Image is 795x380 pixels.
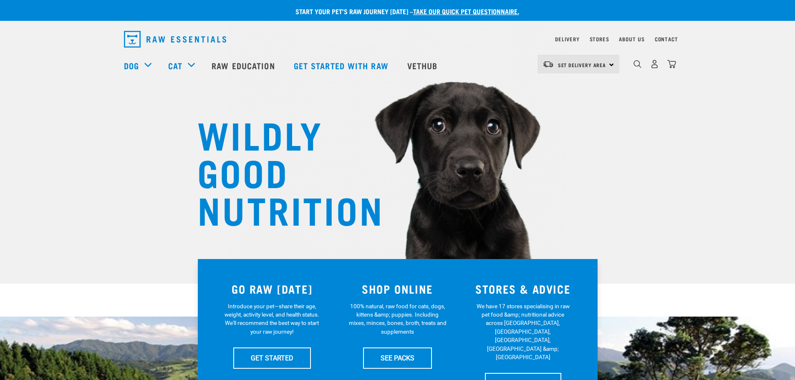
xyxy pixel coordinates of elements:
[363,347,432,368] a: SEE PACKS
[633,60,641,68] img: home-icon-1@2x.png
[348,302,447,336] p: 100% natural, raw food for cats, dogs, kittens &amp; puppies. Including mixes, minces, bones, bro...
[413,9,519,13] a: take our quick pet questionnaire.
[667,60,676,68] img: home-icon@2x.png
[168,59,182,72] a: Cat
[223,302,321,336] p: Introduce your pet—share their age, weight, activity level, and health status. We'll recommend th...
[655,38,678,40] a: Contact
[465,282,581,295] h3: STORES & ADVICE
[619,38,644,40] a: About Us
[233,347,311,368] a: GET STARTED
[197,115,364,227] h1: WILDLY GOOD NUTRITION
[117,28,678,51] nav: dropdown navigation
[340,282,455,295] h3: SHOP ONLINE
[203,49,285,82] a: Raw Education
[650,60,659,68] img: user.png
[399,49,448,82] a: Vethub
[558,63,606,66] span: Set Delivery Area
[285,49,399,82] a: Get started with Raw
[555,38,579,40] a: Delivery
[474,302,572,362] p: We have 17 stores specialising in raw pet food &amp; nutritional advice across [GEOGRAPHIC_DATA],...
[543,60,554,68] img: van-moving.png
[590,38,609,40] a: Stores
[124,31,226,48] img: Raw Essentials Logo
[215,282,330,295] h3: GO RAW [DATE]
[124,59,139,72] a: Dog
